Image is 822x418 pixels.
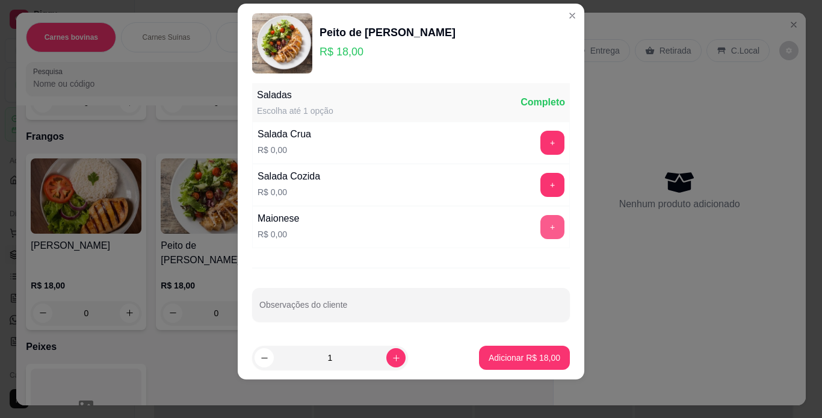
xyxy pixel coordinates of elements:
[257,105,333,117] div: Escolha até 1 opção
[386,348,406,367] button: increase-product-quantity
[258,169,320,184] div: Salada Cozida
[258,211,299,226] div: Maionese
[258,186,320,198] p: R$ 0,00
[255,348,274,367] button: decrease-product-quantity
[540,215,564,239] button: add
[257,88,333,102] div: Saladas
[479,346,570,370] button: Adicionar R$ 18,00
[540,173,564,197] button: add
[252,13,312,73] img: product-image
[540,131,564,155] button: add
[489,352,560,364] p: Adicionar R$ 18,00
[258,127,311,142] div: Salada Crua
[320,24,456,41] div: Peito de [PERSON_NAME]
[258,228,299,240] p: R$ 0,00
[320,43,456,60] p: R$ 18,00
[563,6,582,25] button: Close
[259,304,563,316] input: Observações do cliente
[521,95,565,110] div: Completo
[258,144,311,156] p: R$ 0,00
